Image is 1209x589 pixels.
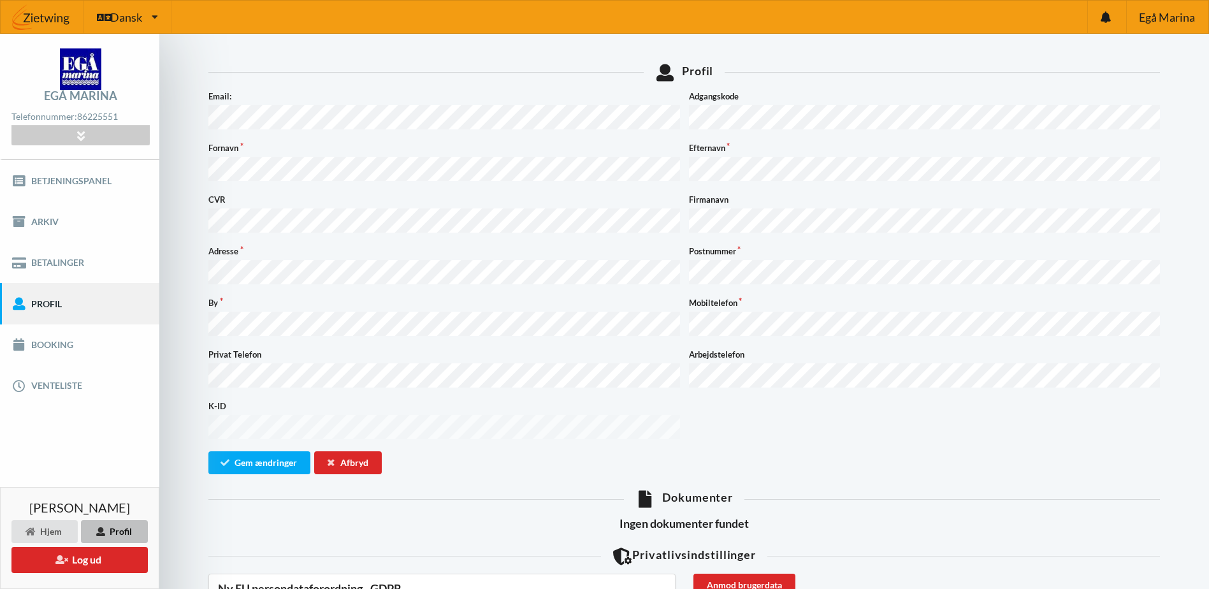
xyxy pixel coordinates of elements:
[208,516,1160,531] h3: Ingen dokumenter fundet
[208,400,680,412] label: K-ID
[77,111,118,122] strong: 86225551
[208,490,1160,507] div: Dokumenter
[314,451,382,474] div: Afbryd
[208,142,680,154] label: Fornavn
[208,296,680,309] label: By
[81,520,148,543] div: Profil
[208,348,680,361] label: Privat Telefon
[208,548,1160,565] div: Privatlivsindstillinger
[11,108,149,126] div: Telefonnummer:
[208,245,680,258] label: Adresse
[44,90,117,101] div: Egå Marina
[208,90,680,103] label: Email:
[689,90,1161,103] label: Adgangskode
[110,11,142,23] span: Dansk
[1139,11,1195,23] span: Egå Marina
[11,520,78,543] div: Hjem
[208,193,680,206] label: CVR
[60,48,101,90] img: logo
[689,245,1161,258] label: Postnummer
[208,64,1160,81] div: Profil
[29,501,130,514] span: [PERSON_NAME]
[11,547,148,573] button: Log ud
[208,451,310,474] button: Gem ændringer
[689,193,1161,206] label: Firmanavn
[689,142,1161,154] label: Efternavn
[689,296,1161,309] label: Mobiltelefon
[689,348,1161,361] label: Arbejdstelefon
